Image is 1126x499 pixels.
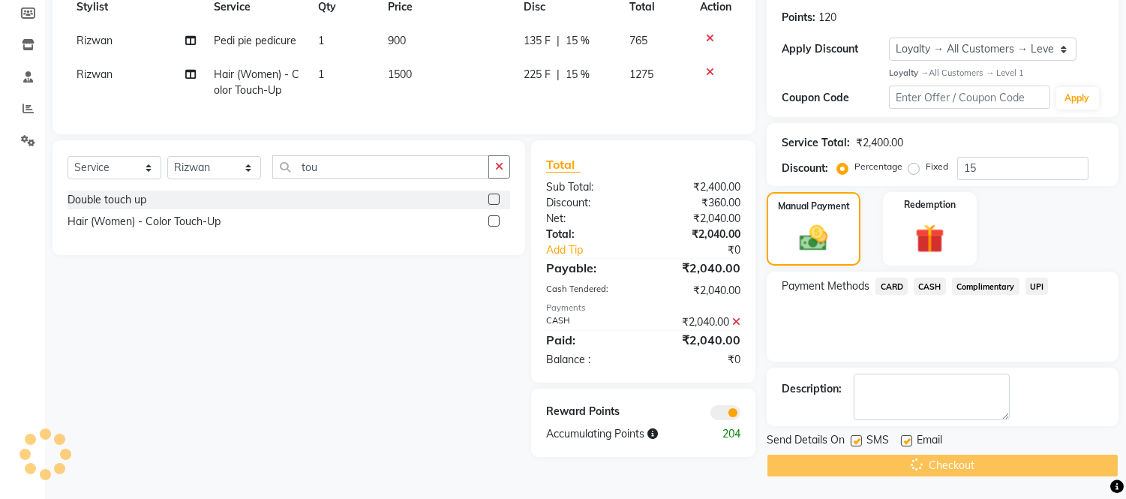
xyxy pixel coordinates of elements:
span: Rizwan [77,68,113,81]
label: Manual Payment [778,200,850,213]
span: Rizwan [77,34,113,47]
img: _cash.svg [791,222,836,254]
span: 1 [318,34,324,47]
span: 15 % [566,33,590,49]
div: Reward Points [535,404,644,420]
div: ₹0 [644,352,752,368]
div: Net: [535,211,644,227]
input: Enter Offer / Coupon Code [889,86,1049,109]
div: ₹2,040.00 [644,331,752,349]
div: CASH [535,314,644,330]
div: Service Total: [782,135,850,151]
label: Fixed [926,160,948,173]
div: All Customers → Level 1 [889,67,1103,80]
span: 1 [318,68,324,81]
label: Percentage [854,160,902,173]
span: SMS [866,432,889,451]
div: Points: [782,10,815,26]
span: UPI [1025,278,1049,295]
span: 765 [629,34,647,47]
div: Hair (Women) - Color Touch-Up [68,214,221,230]
span: 1275 [629,68,653,81]
img: _gift.svg [906,221,953,257]
div: Description: [782,381,842,397]
label: Redemption [904,198,956,212]
span: Complimentary [952,278,1019,295]
span: 15 % [566,67,590,83]
span: | [557,67,560,83]
div: 120 [818,10,836,26]
div: ₹0 [662,242,752,258]
div: ₹2,400.00 [856,135,903,151]
div: Discount: [782,161,828,176]
div: Total: [535,227,644,242]
input: Search or Scan [272,155,489,179]
span: CASH [914,278,946,295]
div: 204 [698,426,752,442]
div: ₹2,400.00 [644,179,752,195]
div: ₹2,040.00 [644,314,752,330]
div: ₹2,040.00 [644,259,752,277]
div: Accumulating Points [535,426,698,442]
span: 900 [388,34,406,47]
span: Send Details On [767,432,845,451]
div: Double touch up [68,192,146,208]
div: Discount: [535,195,644,211]
div: Cash Tendered: [535,283,644,299]
span: 225 F [524,67,551,83]
button: Apply [1056,87,1099,110]
strong: Loyalty → [889,68,929,78]
span: | [557,33,560,49]
div: ₹2,040.00 [644,227,752,242]
div: Payable: [535,259,644,277]
div: ₹2,040.00 [644,283,752,299]
div: Apply Discount [782,41,889,57]
div: Coupon Code [782,90,889,106]
span: Payment Methods [782,278,869,294]
div: ₹360.00 [644,195,752,211]
span: CARD [875,278,908,295]
span: Total [546,157,581,173]
span: 135 F [524,33,551,49]
div: Payments [546,302,740,314]
div: Paid: [535,331,644,349]
div: ₹2,040.00 [644,211,752,227]
span: Hair (Women) - Color Touch-Up [214,68,299,97]
span: 1500 [388,68,412,81]
span: Pedi pie pedicure [214,34,296,47]
div: Balance : [535,352,644,368]
a: Add Tip [535,242,662,258]
div: Sub Total: [535,179,644,195]
span: Email [917,432,942,451]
